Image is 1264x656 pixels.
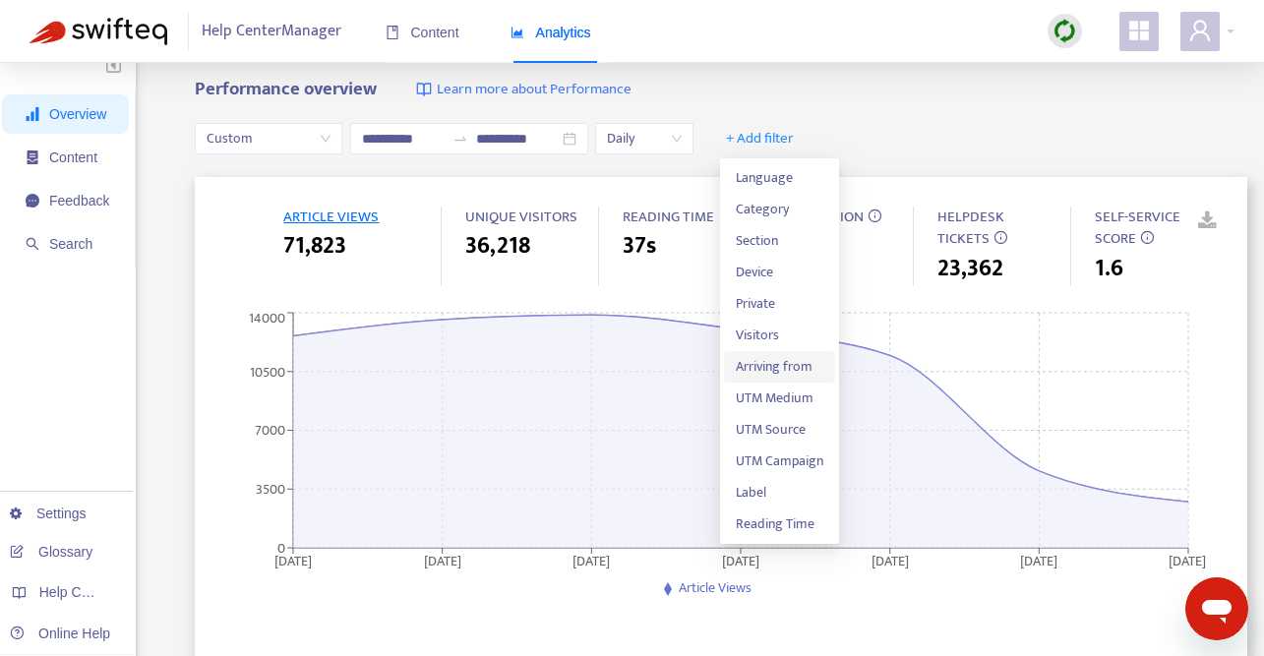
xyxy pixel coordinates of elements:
span: Label [736,482,823,504]
span: Language [736,167,823,189]
span: + Add filter [726,127,794,150]
span: message [26,194,39,208]
span: Category [736,199,823,220]
tspan: 10500 [250,361,285,384]
span: appstore [1127,19,1151,42]
span: Visitors [736,325,823,346]
span: Content [386,25,459,40]
span: Search [49,236,92,252]
span: 37s [623,228,656,264]
img: Swifteq [30,18,167,45]
span: container [26,150,39,164]
span: to [452,131,468,147]
span: ARTICLE VIEWS [283,205,379,229]
span: Reading Time [736,513,823,535]
img: sync.dc5367851b00ba804db3.png [1053,19,1077,43]
span: 23,362 [937,251,1003,286]
span: 71,823 [283,228,346,264]
span: 36,218 [465,228,530,264]
span: UTM Source [736,419,823,441]
tspan: [DATE] [872,550,909,572]
span: swap-right [452,131,468,147]
tspan: [DATE] [573,550,611,572]
span: Article Views [679,576,752,599]
span: READING TIME [623,205,714,229]
span: Custom [207,124,331,153]
span: Help Centers [39,584,120,600]
b: Performance overview [195,74,377,104]
span: HELPDESK TICKETS [937,205,1004,252]
span: Private [736,293,823,315]
span: Feedback [49,193,109,209]
span: Overview [49,106,106,122]
span: Section [736,230,823,252]
button: + Add filter [711,123,809,154]
tspan: [DATE] [274,550,312,572]
span: book [386,26,399,39]
tspan: [DATE] [1170,550,1207,572]
span: UTM Medium [736,388,823,409]
span: Daily [607,124,682,153]
span: Device [736,262,823,283]
tspan: [DATE] [1021,550,1058,572]
tspan: 0 [277,537,285,560]
span: 1.6 [1095,251,1123,286]
span: signal [26,107,39,121]
iframe: Button to launch messaging window [1185,577,1248,640]
tspan: 7000 [255,419,285,442]
img: image-link [416,82,432,97]
span: UNIQUE VISITORS [465,205,577,229]
a: Settings [10,506,87,521]
span: Arriving from [736,356,823,378]
a: Learn more about Performance [416,79,632,101]
tspan: [DATE] [424,550,461,572]
span: UTM Campaign [736,450,823,472]
span: Learn more about Performance [437,79,632,101]
a: Online Help [10,626,110,641]
span: area-chart [511,26,524,39]
tspan: 3500 [256,478,285,501]
a: Glossary [10,544,92,560]
span: Help Center Manager [202,13,341,50]
span: search [26,237,39,251]
span: Analytics [511,25,591,40]
tspan: [DATE] [722,550,759,572]
span: user [1188,19,1212,42]
tspan: 14000 [249,307,285,329]
span: SELF-SERVICE SCORE [1095,205,1180,252]
span: Content [49,149,97,165]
